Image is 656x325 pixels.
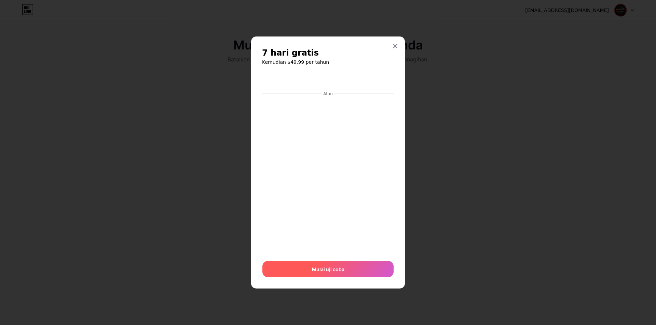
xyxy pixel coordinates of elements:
font: Mulai uji coba [312,266,344,272]
iframe: Bingkai input pembayaran aman [261,97,395,254]
font: Atau [323,91,333,96]
font: Kemudian $49,99 per tahun [262,59,329,65]
iframe: Bingkai tombol pembayaran aman [262,73,394,89]
font: 7 hari gratis [262,48,319,58]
